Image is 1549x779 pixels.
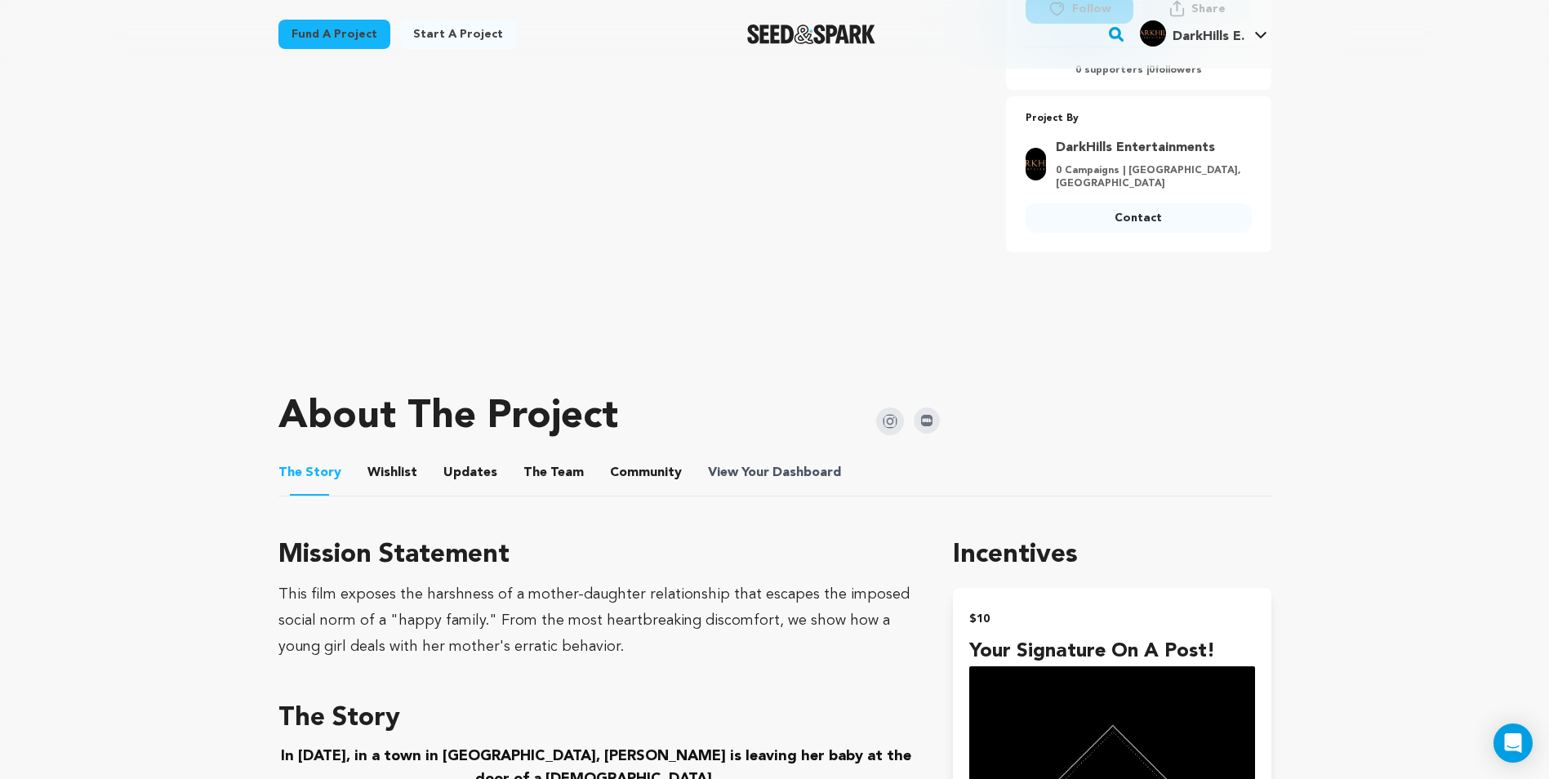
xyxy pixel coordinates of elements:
[1140,20,1166,47] img: b43f3a461490f4a4.jpg
[708,463,844,483] a: ViewYourDashboard
[1137,17,1271,51] span: DarkHills E.'s Profile
[278,463,302,483] span: The
[523,463,584,483] span: Team
[1056,164,1242,190] p: 0 Campaigns | [GEOGRAPHIC_DATA], [GEOGRAPHIC_DATA]
[278,536,915,575] h3: Mission Statement
[400,20,516,49] a: Start a project
[747,24,875,44] img: Seed&Spark Logo Dark Mode
[278,581,915,660] div: This film exposes the harshness of a mother-daughter relationship that escapes the imposed social...
[1149,65,1155,75] span: 0
[708,463,844,483] span: Your
[953,536,1271,575] h1: Incentives
[1493,723,1533,763] div: Open Intercom Messenger
[747,24,875,44] a: Seed&Spark Homepage
[278,699,915,738] h3: The Story
[969,608,1254,630] h2: $10
[876,407,904,435] img: Seed&Spark Instagram Icon
[367,463,417,483] span: Wishlist
[914,407,940,434] img: Seed&Spark IMDB Icon
[1137,17,1271,47] a: DarkHills E.'s Profile
[1173,30,1244,43] span: DarkHills E.
[772,463,841,483] span: Dashboard
[278,398,618,437] h1: About The Project
[278,20,390,49] a: Fund a project
[1026,64,1252,77] p: 0 supporters | followers
[443,463,497,483] span: Updates
[969,637,1254,666] h4: Your signature on a post!
[278,463,341,483] span: Story
[1026,148,1046,180] img: b43f3a461490f4a4.jpg
[610,463,682,483] span: Community
[523,463,547,483] span: The
[1140,20,1244,47] div: DarkHills E.'s Profile
[1026,109,1252,128] p: Project By
[1026,203,1252,233] a: Contact
[1056,138,1242,158] a: Goto DarkHills Entertainments profile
